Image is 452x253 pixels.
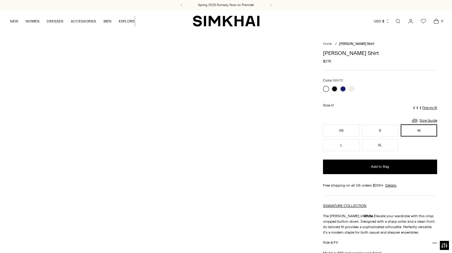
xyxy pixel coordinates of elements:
h3: Size & Fit [323,241,338,245]
button: S [362,124,398,137]
span: The [PERSON_NAME] in [323,214,363,218]
a: Go to the account page [405,15,417,27]
a: MEN [104,15,111,28]
button: L [323,139,359,151]
strong: White. [363,214,374,218]
button: Size & Fit [323,235,437,251]
a: SIGNATURE COLLECTION [323,204,366,208]
span: 0 [439,18,445,24]
a: EXPLORE [119,15,134,28]
a: Open cart modal [430,15,442,27]
button: USD $ [374,15,390,28]
div: Free shipping on all US orders $200+ [323,183,437,188]
p: Elevate your wardrobe with this crisp cropped button-down. Designed with a sharp collar and a cle... [323,213,437,235]
span: WHITE [333,79,343,83]
button: M [401,124,437,137]
nav: breadcrumbs [323,42,437,47]
a: Size Guide [411,117,437,124]
span: Add to Bag [371,164,389,169]
a: Open search modal [392,15,404,27]
button: XS [323,124,359,137]
a: ACCESSORIES [71,15,96,28]
a: NEW [10,15,18,28]
span: M [331,103,334,107]
button: Add to Bag [323,160,437,174]
a: SIMKHAI [193,15,260,27]
a: Details [385,183,396,188]
a: Home [323,42,332,46]
button: XL [362,139,398,151]
span: [PERSON_NAME] Shirt [339,42,374,46]
a: DRESSES [47,15,63,28]
label: Color: [323,78,343,83]
h1: [PERSON_NAME] Shirt [323,50,437,56]
a: Wishlist [417,15,430,27]
div: / [335,42,337,47]
span: $275 [323,59,331,64]
label: Size: [323,103,334,108]
a: WOMEN [25,15,39,28]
